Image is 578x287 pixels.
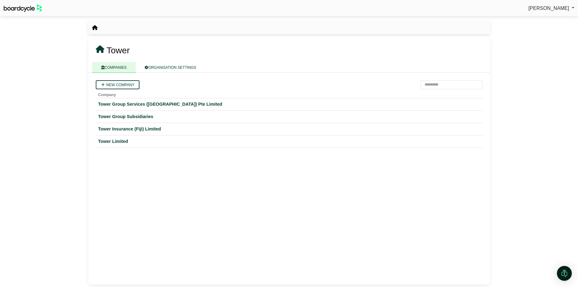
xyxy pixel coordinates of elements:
[557,266,572,281] div: Open Intercom Messenger
[4,4,42,12] img: BoardcycleBlackGreen-aaafeed430059cb809a45853b8cf6d952af9d84e6e89e1f1685b34bfd5cb7d64.svg
[98,138,480,145] a: Tower Limited
[107,46,130,55] span: Tower
[136,62,205,73] a: ORGANISATION SETTINGS
[98,113,480,120] a: Tower Group Subsidiaries
[96,89,483,98] th: Company
[92,62,136,73] a: COMPANIES
[98,101,480,108] a: Tower Group Services ([GEOGRAPHIC_DATA]) Pte Limited
[98,126,480,133] a: Tower Insurance (Fiji) Limited
[528,6,569,11] span: [PERSON_NAME]
[528,4,574,12] a: [PERSON_NAME]
[96,80,139,89] a: New company
[92,24,98,32] nav: breadcrumb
